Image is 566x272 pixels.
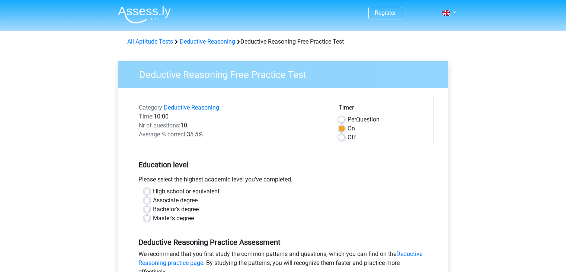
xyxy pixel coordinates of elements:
[139,113,154,120] span: Time:
[339,103,428,115] div: Timer
[130,66,442,80] h3: Deductive Reasoning Free Practice Test
[133,112,333,121] div: 10:00
[153,214,194,223] label: Master's degree
[124,37,442,46] div: Deductive Reasoning Free Practice Test
[153,205,199,214] label: Bachelor's degree
[348,133,356,142] label: Off
[139,122,180,129] span: Nr of questions:
[348,115,380,124] label: Question
[133,130,333,139] div: 35.5%
[133,175,434,187] div: Please select the highest academic level you’ve completed.
[138,238,428,247] h5: Deductive Reasoning Practice Assessment
[375,9,396,16] a: Register
[153,196,198,205] label: Associate degree
[164,104,219,111] a: Deductive Reasoning
[153,187,220,196] label: High school or equivalent
[127,38,173,45] a: All Aptitude Tests
[348,124,355,133] label: On
[348,116,356,123] span: Per
[133,121,333,130] div: 10
[139,131,187,138] span: Average % correct:
[180,38,235,45] a: Deductive Reasoning
[138,157,428,172] h5: Education level
[139,104,164,111] span: Category:
[118,6,171,23] img: Assessly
